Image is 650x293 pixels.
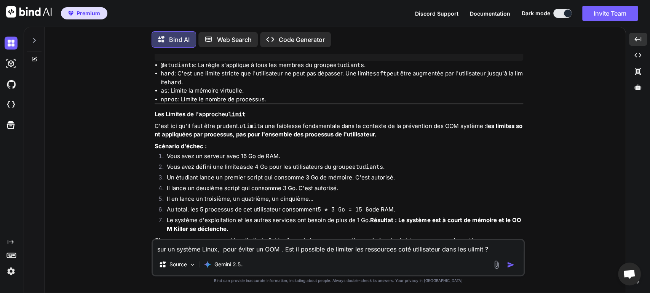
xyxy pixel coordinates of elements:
[161,70,174,77] code: hard
[204,261,211,268] img: Gemini 2.5 Pro
[5,57,18,70] img: darkAi-studio
[167,216,521,232] strong: Résultat : Le système est à court de mémoire et le OOM Killer se déclenche.
[161,163,523,173] li: Vous avez défini une limite de 4 Go pour les utilisateurs du groupe .
[61,7,107,19] button: premiumPremium
[470,10,510,17] span: Documentation
[155,236,523,245] p: Chaque processus a respecté sa limite individuelle, mais leur consommation a épuisé les ressource...
[161,48,258,54] span: @etudiants hard nproc
[161,173,523,184] li: Un étudiant lance un premier script qui consomme 3 Go de mémoire. C'est autorisé.
[214,261,244,268] p: Gemini 2.5..
[169,35,190,44] p: Bind AI
[161,96,178,103] code: nproc
[168,78,181,86] code: hard
[240,163,246,171] code: as
[225,110,246,118] code: ulimit
[161,95,523,104] li: : Limite le nombre de processus.
[161,152,523,163] li: Vous avez un serveur avec 16 Go de RAM.
[507,261,514,269] img: icon
[522,10,550,17] span: Dark mode
[5,37,18,50] img: darkChat
[155,122,523,139] p: C'est ici qu'il faut être prudent. a une faiblesse fondamentale dans le contexte de la prévention...
[155,110,523,119] h3: Les Limites de l'approche
[161,205,523,216] li: Au total, les 5 processus de cet utilisateur consomment de RAM.
[161,61,523,70] li: : La règle s'applique à tous les membres du groupe .
[161,86,523,95] li: : Limite la mémoire virtuelle.
[155,142,207,150] strong: Scénario d'échec :
[6,6,52,18] img: Bind AI
[582,6,638,21] button: Invite Team
[240,122,260,130] code: ulimit
[373,70,386,77] code: soft
[618,263,641,285] div: Ouvrir le chat
[352,163,383,171] code: etudiants
[415,10,458,17] span: Discord Support
[161,87,168,94] code: as
[217,35,252,44] p: Web Search
[470,10,510,18] button: Documentation
[161,195,523,205] li: Il en lance un troisième, un quatrième, un cinquième...
[161,61,195,69] code: @etudiants
[68,11,73,16] img: premium
[333,61,364,69] code: etudiants
[5,265,18,278] img: settings
[152,278,525,283] p: Bind can provide inaccurate information, including about people. Always double-check its answers....
[161,216,523,233] li: Le système d'exploitation et les autres services ont besoin de plus de 1 Go.
[362,237,385,244] strong: agrégée
[169,261,187,268] p: Source
[161,184,523,195] li: Il lance un deuxième script qui consomme 3 Go. C'est autorisé.
[492,260,501,269] img: attachment
[5,78,18,91] img: githubDark
[77,10,100,17] span: Premium
[5,98,18,111] img: cloudideIcon
[189,261,196,268] img: Pick Models
[318,206,372,213] code: 5 * 3 Go = 15 Go
[249,48,258,54] span: 100
[415,10,458,18] button: Discord Support
[279,35,325,44] p: Code Generator
[161,69,523,86] li: : C'est une limite stricte que l'utilisateur ne peut pas dépasser. Une limite peut être augmentée...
